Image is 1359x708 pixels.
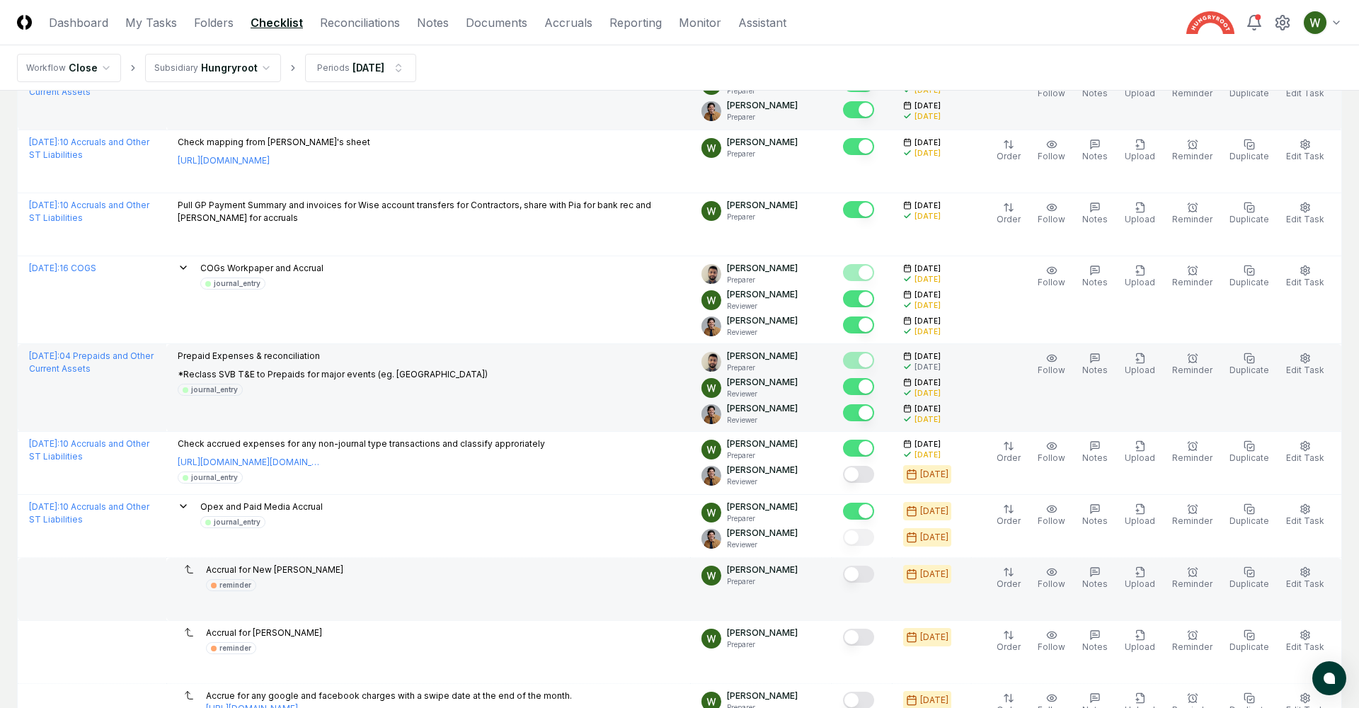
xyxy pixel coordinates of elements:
button: Order [994,438,1023,467]
span: Follow [1038,641,1065,652]
span: Order [997,641,1021,652]
a: Reconciliations [320,14,400,31]
div: Periods [317,62,350,74]
button: Edit Task [1283,501,1327,530]
span: Notes [1082,214,1108,224]
span: [DATE] [914,377,941,388]
span: Follow [1038,214,1065,224]
button: Mark complete [843,529,874,546]
span: [DATE] [914,439,941,450]
span: Duplicate [1229,365,1269,375]
nav: breadcrumb [17,54,416,82]
button: Order [994,627,1023,656]
p: Reviewer [727,476,798,487]
span: Order [997,515,1021,526]
span: Follow [1038,277,1065,287]
a: [URL][DOMAIN_NAME][DOMAIN_NAME] [178,456,319,469]
button: Upload [1122,350,1158,379]
span: Duplicate [1229,277,1269,287]
button: Mark complete [843,201,874,218]
span: Order [997,452,1021,463]
span: Reminder [1172,578,1212,589]
button: Upload [1122,438,1158,467]
button: Order [994,501,1023,530]
span: Reminder [1172,88,1212,98]
p: Preparer [727,639,798,650]
button: Upload [1122,501,1158,530]
div: [DATE] [352,60,384,75]
span: Upload [1125,452,1155,463]
span: Upload [1125,151,1155,161]
button: Mark complete [843,404,874,421]
button: Mark complete [843,101,874,118]
button: atlas-launcher [1312,661,1346,695]
p: [PERSON_NAME] [727,402,798,415]
button: Mark complete [843,264,874,281]
button: Notes [1079,350,1111,379]
img: d09822cc-9b6d-4858-8d66-9570c114c672_214030b4-299a-48fd-ad93-fc7c7aef54c6.png [701,352,721,372]
img: ACg8ocIj8Ed1971QfF93IUVvJX6lPm3y0CRToLvfAg4p8TYQk6NAZIo=s96-c [701,466,721,486]
div: reminder [219,580,251,590]
span: [DATE] : [29,350,59,361]
span: Reminder [1172,214,1212,224]
p: [PERSON_NAME] [727,690,798,702]
button: Upload [1122,262,1158,292]
span: [DATE] : [29,501,59,512]
p: [PERSON_NAME] [727,262,798,275]
button: Reminder [1169,199,1215,229]
p: Preparer [727,212,798,222]
span: Reminder [1172,151,1212,161]
a: [DATE]:04 Prepaids and Other Current Assets [29,350,154,374]
img: ACg8ocIK_peNeqvot3Ahh9567LsVhi0q3GD2O_uFDzmfmpbAfkCWeQ=s96-c [701,503,721,523]
button: Notes [1079,501,1111,530]
span: Duplicate [1229,578,1269,589]
a: [DATE]:10 Accruals and Other ST Liabilities [29,438,149,462]
a: [DATE]:10 Accruals and Other ST Liabilities [29,200,149,223]
div: journal_entry [214,278,260,289]
span: Follow [1038,515,1065,526]
span: Edit Task [1286,365,1324,375]
span: Upload [1125,88,1155,98]
button: Upload [1122,136,1158,166]
span: Reminder [1172,641,1212,652]
button: Reminder [1169,438,1215,467]
button: Duplicate [1227,564,1272,593]
span: [DATE] : [29,200,59,210]
button: Reminder [1169,501,1215,530]
button: Mark complete [843,316,874,333]
button: Duplicate [1227,136,1272,166]
span: [DATE] [914,200,941,211]
button: Reminder [1169,350,1215,379]
div: [DATE] [914,274,941,285]
button: Follow [1035,627,1068,656]
a: Documents [466,14,527,31]
p: Preparer [727,275,798,285]
button: Edit Task [1283,564,1327,593]
img: ACg8ocIK_peNeqvot3Ahh9567LsVhi0q3GD2O_uFDzmfmpbAfkCWeQ=s96-c [701,629,721,649]
button: Mark complete [843,503,874,520]
p: Reviewer [727,415,798,426]
div: journal_entry [191,472,238,483]
img: ACg8ocIK_peNeqvot3Ahh9567LsVhi0q3GD2O_uFDzmfmpbAfkCWeQ=s96-c [701,201,721,221]
p: Prepaid Expenses & reconciliation [178,350,488,362]
img: ACg8ocIK_peNeqvot3Ahh9567LsVhi0q3GD2O_uFDzmfmpbAfkCWeQ=s96-c [701,290,721,310]
img: ACg8ocIK_peNeqvot3Ahh9567LsVhi0q3GD2O_uFDzmfmpbAfkCWeQ=s96-c [701,440,721,459]
span: Upload [1125,214,1155,224]
span: Duplicate [1229,214,1269,224]
img: ACg8ocIK_peNeqvot3Ahh9567LsVhi0q3GD2O_uFDzmfmpbAfkCWeQ=s96-c [701,378,721,398]
button: Duplicate [1227,262,1272,292]
img: Logo [17,15,32,30]
button: Mark complete [843,629,874,646]
button: Notes [1079,438,1111,467]
span: [DATE] : [29,263,59,273]
button: Upload [1122,199,1158,229]
a: My Tasks [125,14,177,31]
p: Preparer [727,149,798,159]
span: Reminder [1172,277,1212,287]
span: Reminder [1172,515,1212,526]
img: ACg8ocIj8Ed1971QfF93IUVvJX6lPm3y0CRToLvfAg4p8TYQk6NAZIo=s96-c [701,316,721,336]
span: Notes [1082,277,1108,287]
div: [DATE] [920,568,948,581]
div: [DATE] [914,300,941,311]
span: Follow [1038,151,1065,161]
